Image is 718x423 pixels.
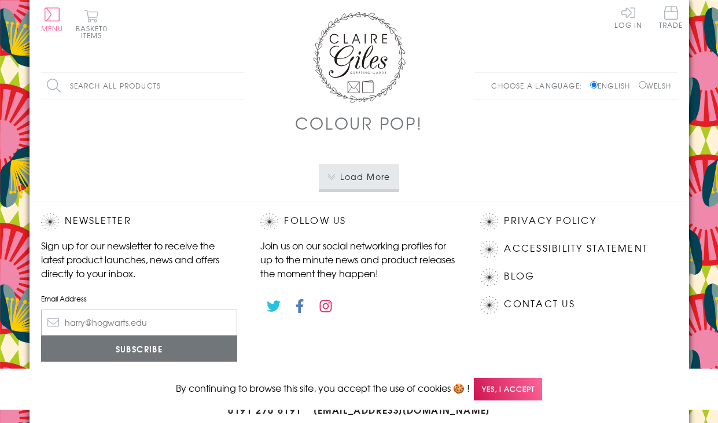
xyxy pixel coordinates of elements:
h2: Follow Us [260,213,457,230]
h2: Newsletter [41,213,238,230]
input: harry@hogwarts.edu [41,310,238,336]
input: Search [232,73,244,99]
a: Trade [659,6,683,31]
button: Load More [319,164,399,189]
input: Welsh [639,81,646,89]
span: 0 items [81,23,108,41]
a: Log In [614,6,642,28]
button: Menu [41,8,64,32]
img: Claire Giles Greetings Cards [313,12,406,103]
h1: Colour POP! [295,111,422,135]
button: Basket0 items [76,9,108,39]
input: English [590,81,598,89]
input: Search all products [41,73,244,99]
span: Trade [659,6,683,28]
a: Accessibility Statement [504,241,648,256]
span: Menu [41,23,64,34]
label: Welsh [639,80,672,91]
a: Privacy Policy [504,213,596,229]
label: English [590,80,636,91]
p: Choose a language: [491,80,588,91]
a: Contact Us [504,296,575,312]
p: Sign up for our newsletter to receive the latest product launches, news and offers directly to yo... [41,238,238,280]
a: Blog [504,268,535,284]
label: Email Address [41,293,238,304]
p: Join us on our social networking profiles for up to the minute news and product releases the mome... [260,238,457,280]
input: Subscribe [41,336,238,362]
span: Yes, I accept [474,378,542,400]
